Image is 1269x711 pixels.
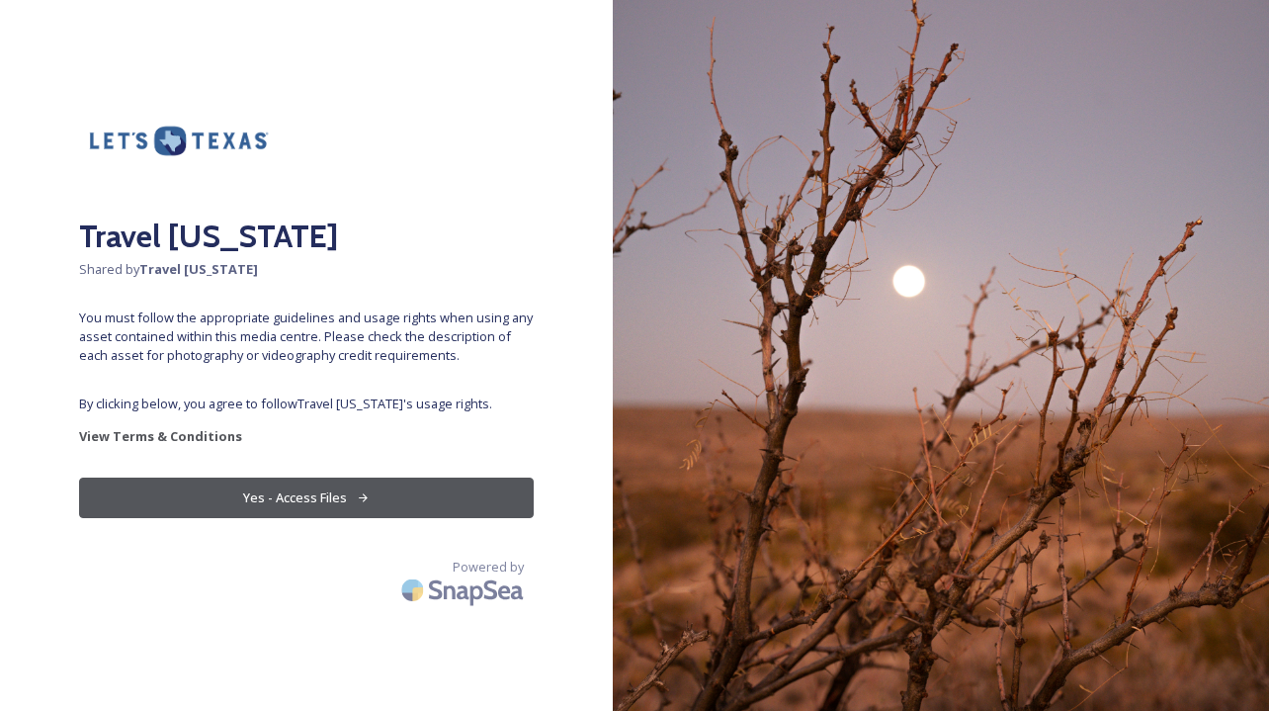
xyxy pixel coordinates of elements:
[395,567,534,613] img: SnapSea Logo
[453,558,524,577] span: Powered by
[79,478,534,518] button: Yes - Access Files
[79,424,534,448] a: View Terms & Conditions
[79,213,534,260] h2: Travel [US_STATE]
[139,260,258,278] strong: Travel [US_STATE]
[79,309,534,366] span: You must follow the appropriate guidelines and usage rights when using any asset contained within...
[79,427,242,445] strong: View Terms & Conditions
[79,79,277,203] img: travel-tx.png
[79,395,534,413] span: By clicking below, you agree to follow Travel [US_STATE] 's usage rights.
[79,260,534,279] span: Shared by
